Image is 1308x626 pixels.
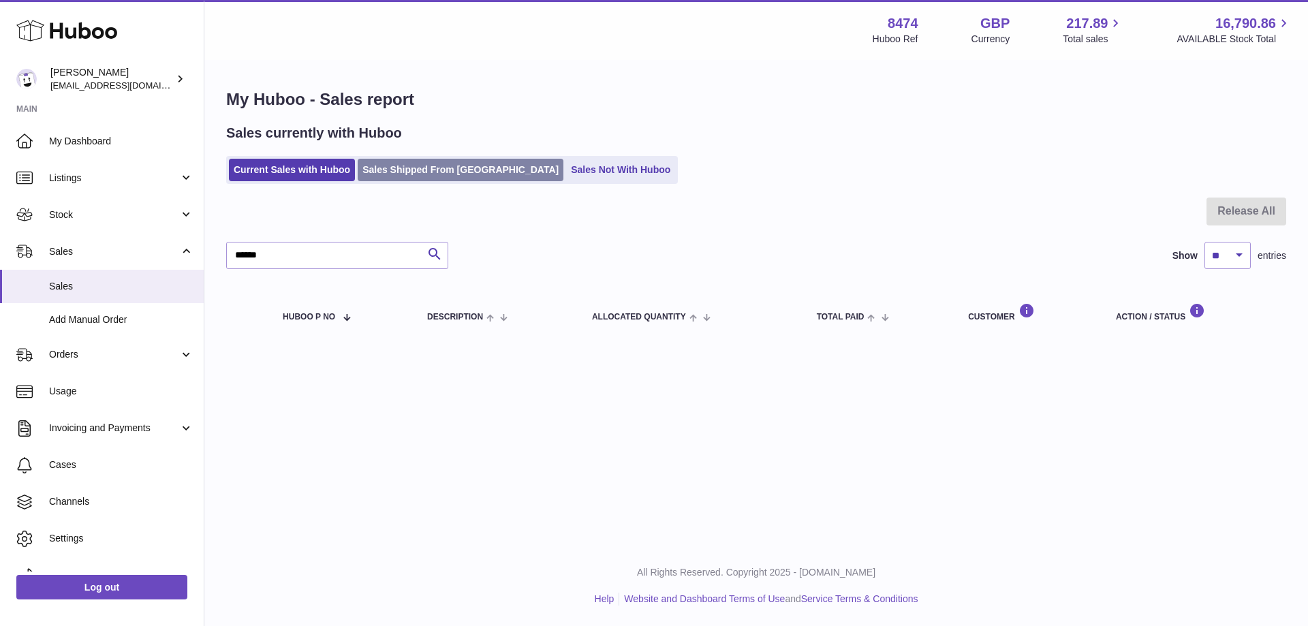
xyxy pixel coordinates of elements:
[49,313,193,326] span: Add Manual Order
[1258,249,1286,262] span: entries
[229,159,355,181] a: Current Sales with Huboo
[1177,14,1292,46] a: 16,790.86 AVAILABLE Stock Total
[592,313,686,322] span: ALLOCATED Quantity
[49,135,193,148] span: My Dashboard
[226,124,402,142] h2: Sales currently with Huboo
[49,458,193,471] span: Cases
[49,495,193,508] span: Channels
[1215,14,1276,33] span: 16,790.86
[49,280,193,293] span: Sales
[801,593,918,604] a: Service Terms & Conditions
[49,208,179,221] span: Stock
[624,593,785,604] a: Website and Dashboard Terms of Use
[226,89,1286,110] h1: My Huboo - Sales report
[50,80,200,91] span: [EMAIL_ADDRESS][DOMAIN_NAME]
[980,14,1010,33] strong: GBP
[1172,249,1198,262] label: Show
[49,385,193,398] span: Usage
[1177,33,1292,46] span: AVAILABLE Stock Total
[283,313,335,322] span: Huboo P no
[50,66,173,92] div: [PERSON_NAME]
[1063,14,1123,46] a: 217.89 Total sales
[1066,14,1108,33] span: 217.89
[49,569,193,582] span: Returns
[1063,33,1123,46] span: Total sales
[49,172,179,185] span: Listings
[49,532,193,545] span: Settings
[1116,303,1273,322] div: Action / Status
[873,33,918,46] div: Huboo Ref
[49,422,179,435] span: Invoicing and Payments
[971,33,1010,46] div: Currency
[49,245,179,258] span: Sales
[16,575,187,599] a: Log out
[968,303,1089,322] div: Customer
[16,69,37,89] img: orders@neshealth.com
[888,14,918,33] strong: 8474
[566,159,675,181] a: Sales Not With Huboo
[49,348,179,361] span: Orders
[595,593,614,604] a: Help
[817,313,865,322] span: Total paid
[427,313,483,322] span: Description
[215,566,1297,579] p: All Rights Reserved. Copyright 2025 - [DOMAIN_NAME]
[358,159,563,181] a: Sales Shipped From [GEOGRAPHIC_DATA]
[619,593,918,606] li: and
